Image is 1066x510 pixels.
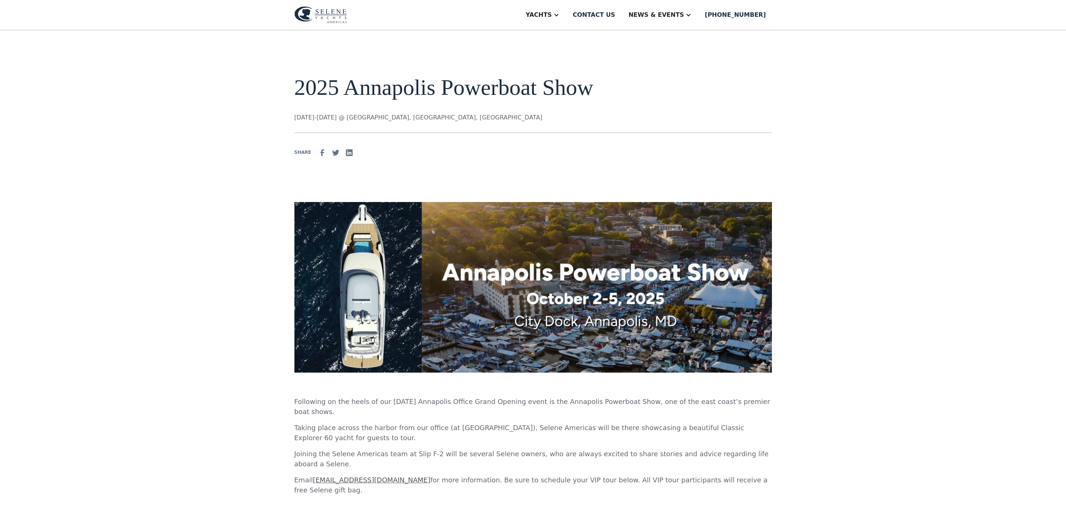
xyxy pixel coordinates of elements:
[294,149,311,156] div: SHARE
[294,113,605,122] p: [DATE]-[DATE] @ [GEOGRAPHIC_DATA], [GEOGRAPHIC_DATA], [GEOGRAPHIC_DATA]
[318,148,327,157] img: facebook
[628,10,684,19] div: News & EVENTS
[294,423,772,443] p: Taking place across the harbor from our office (at [GEOGRAPHIC_DATA]), Selene Americas will be th...
[313,476,430,484] a: [EMAIL_ADDRESS][DOMAIN_NAME]
[294,475,772,495] p: Email for more information. Be sure to schedule your VIP tour below. All VIP tour participants wi...
[294,6,347,24] img: logo
[294,75,605,100] h1: 2025 Annapolis Powerboat Show
[573,10,615,19] div: Contact us
[526,10,552,19] div: Yachts
[294,202,772,373] img: 2025 Annapolis Powerboat Show
[294,449,772,469] p: Joining the Selene Americas team at Slip F-2 will be several Selene owners, who are always excite...
[705,10,766,19] div: [PHONE_NUMBER]
[294,397,772,417] p: Following on the heels of our [DATE] Annapolis Office Grand Opening event is the Annapolis Powerb...
[345,148,354,157] img: Linkedin
[331,148,340,157] img: Twitter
